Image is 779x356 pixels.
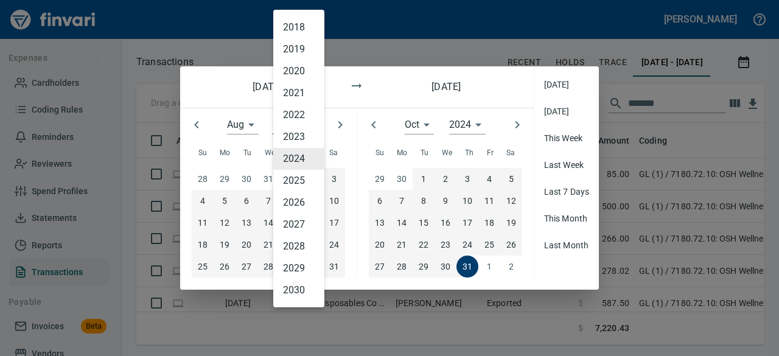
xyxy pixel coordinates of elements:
li: 2018 [273,16,324,38]
li: 2028 [273,236,324,257]
li: 2030 [273,279,324,301]
li: 2022 [273,104,324,126]
li: 2027 [273,214,324,236]
li: 2029 [273,257,324,279]
li: 2025 [273,170,324,192]
li: 2019 [273,38,324,60]
li: 2024 [273,148,324,170]
li: 2021 [273,82,324,104]
li: 2026 [273,192,324,214]
li: 2020 [273,60,324,82]
li: 2023 [273,126,324,148]
li: 2031 [273,301,324,323]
